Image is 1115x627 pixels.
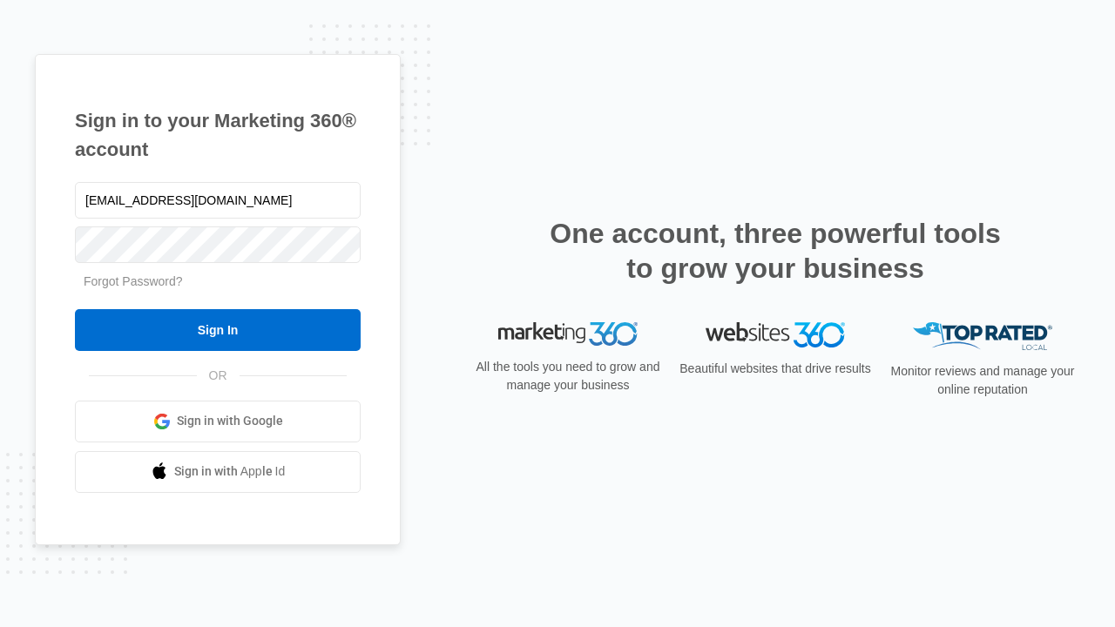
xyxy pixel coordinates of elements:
[84,274,183,288] a: Forgot Password?
[885,362,1080,399] p: Monitor reviews and manage your online reputation
[75,182,361,219] input: Email
[75,451,361,493] a: Sign in with Apple Id
[470,358,666,394] p: All the tools you need to grow and manage your business
[75,309,361,351] input: Sign In
[75,106,361,164] h1: Sign in to your Marketing 360® account
[177,412,283,430] span: Sign in with Google
[197,367,240,385] span: OR
[75,401,361,442] a: Sign in with Google
[498,322,638,347] img: Marketing 360
[913,322,1052,351] img: Top Rated Local
[706,322,845,347] img: Websites 360
[678,360,873,378] p: Beautiful websites that drive results
[544,216,1006,286] h2: One account, three powerful tools to grow your business
[174,462,286,481] span: Sign in with Apple Id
